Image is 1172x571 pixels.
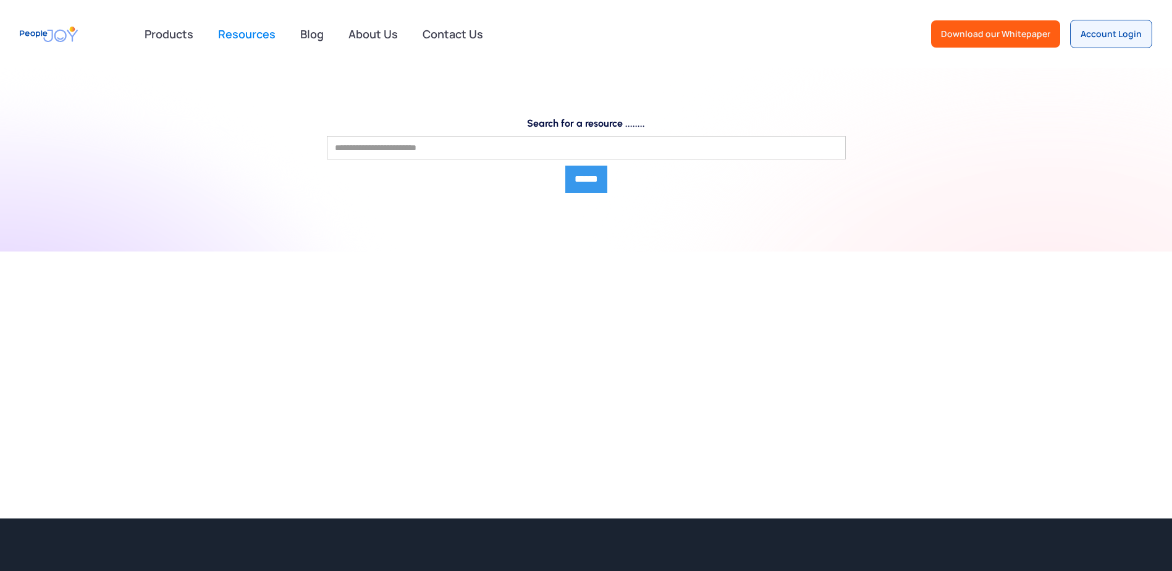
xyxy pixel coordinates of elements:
[137,22,201,46] div: Products
[293,20,331,48] a: Blog
[941,28,1050,40] div: Download our Whitepaper
[20,20,78,48] a: home
[327,117,846,130] label: Search for a resource ........
[931,20,1060,48] a: Download our Whitepaper
[415,20,491,48] a: Contact Us
[1070,20,1152,48] a: Account Login
[211,20,283,48] a: Resources
[1081,28,1142,40] div: Account Login
[341,20,405,48] a: About Us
